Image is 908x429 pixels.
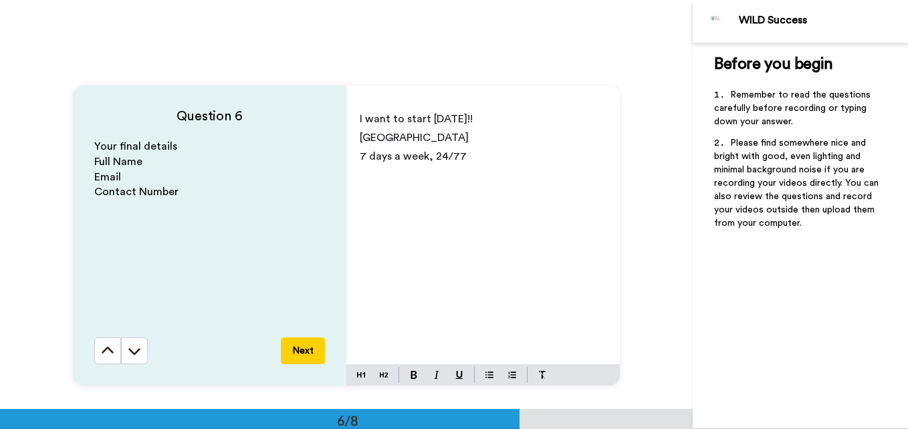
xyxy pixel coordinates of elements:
[360,114,473,124] span: I want to start [DATE]!!
[94,156,142,167] span: Full Name
[94,172,121,182] span: Email
[281,337,325,364] button: Next
[357,370,365,380] img: heading-one-block.svg
[714,90,873,126] span: Remember to read the questions carefully before recording or typing down your answer.
[94,107,325,126] h4: Question 6
[360,132,469,143] span: [GEOGRAPHIC_DATA]
[360,151,467,162] span: 7 days a week, 24/77
[538,371,546,379] img: clear-format.svg
[714,56,832,72] span: Before you begin
[434,371,439,379] img: italic-mark.svg
[94,186,179,197] span: Contact Number
[94,141,177,152] span: Your final details
[485,370,493,380] img: bulleted-block.svg
[455,371,463,379] img: underline-mark.svg
[508,370,516,380] img: numbered-block.svg
[380,370,388,380] img: heading-two-block.svg
[739,14,907,27] div: WILD Success
[411,371,417,379] img: bold-mark.svg
[700,5,732,37] img: Profile Image
[714,138,881,228] span: Please find somewhere nice and bright with good, even lighting and minimal background noise if yo...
